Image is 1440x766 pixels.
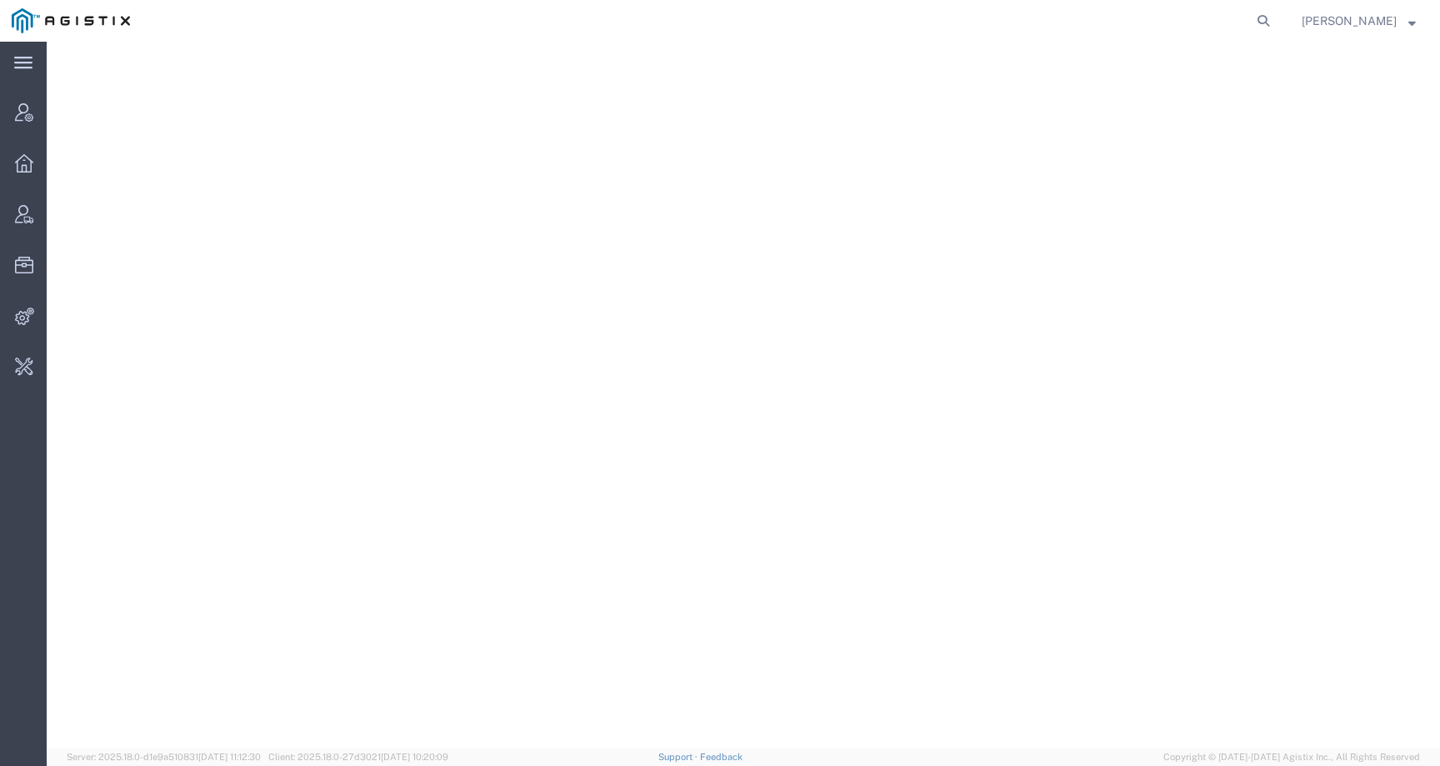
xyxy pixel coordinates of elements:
span: [DATE] 11:12:30 [198,752,261,762]
span: Client: 2025.18.0-27d3021 [268,752,448,762]
span: Copyright © [DATE]-[DATE] Agistix Inc., All Rights Reserved [1163,750,1420,764]
span: Server: 2025.18.0-d1e9a510831 [67,752,261,762]
span: [DATE] 10:20:09 [381,752,448,762]
button: [PERSON_NAME] [1301,11,1417,31]
span: Kate Petrenko [1302,12,1397,30]
img: logo [12,8,130,33]
a: Support [658,752,700,762]
iframe: FS Legacy Container [47,42,1440,748]
a: Feedback [700,752,742,762]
